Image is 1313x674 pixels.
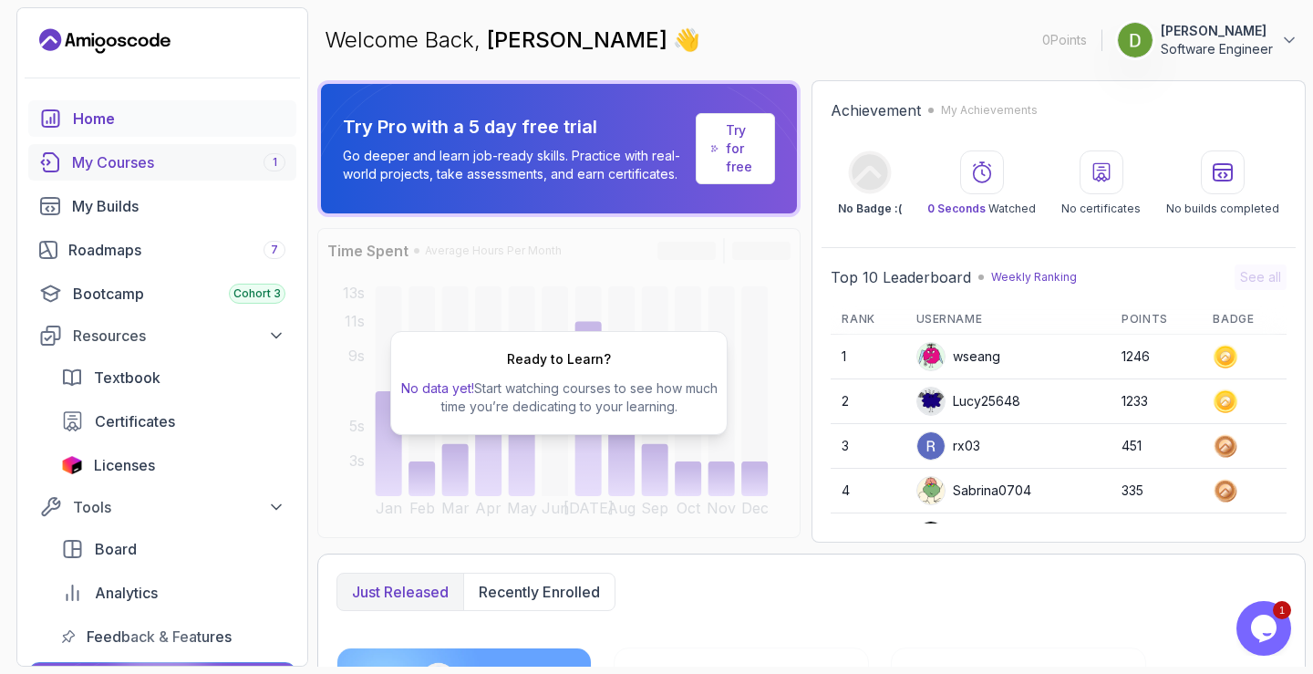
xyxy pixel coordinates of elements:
[917,388,945,415] img: default monster avatar
[917,477,945,504] img: default monster avatar
[927,202,986,215] span: 0 Seconds
[831,469,905,513] td: 4
[1202,305,1287,335] th: Badge
[479,581,600,603] p: Recently enrolled
[73,283,285,305] div: Bootcamp
[50,531,296,567] a: board
[916,431,980,461] div: rx03
[28,188,296,224] a: builds
[28,232,296,268] a: roadmaps
[1235,264,1287,290] button: See all
[831,424,905,469] td: 3
[831,335,905,379] td: 1
[28,319,296,352] button: Resources
[1061,202,1141,216] p: No certificates
[463,574,615,610] button: Recently enrolled
[398,379,719,416] p: Start watching courses to see how much time you’re dedicating to your learning.
[273,155,277,170] span: 1
[50,403,296,440] a: certificates
[50,575,296,611] a: analytics
[325,26,700,55] p: Welcome Back,
[917,432,945,460] img: user profile image
[28,144,296,181] a: courses
[94,367,160,389] span: Textbook
[1111,335,1202,379] td: 1246
[94,454,155,476] span: Licenses
[72,151,285,173] div: My Courses
[1111,513,1202,558] td: 286
[1118,23,1153,57] img: user profile image
[1161,22,1273,40] p: [PERSON_NAME]
[916,342,1000,371] div: wseang
[73,108,285,130] div: Home
[271,243,278,257] span: 7
[95,538,137,560] span: Board
[337,574,463,610] button: Just released
[28,491,296,524] button: Tools
[95,582,158,604] span: Analytics
[831,513,905,558] td: 5
[1111,469,1202,513] td: 335
[1117,22,1298,58] button: user profile image[PERSON_NAME]Software Engineer
[233,286,281,301] span: Cohort 3
[831,379,905,424] td: 2
[927,202,1036,216] p: Watched
[343,147,688,183] p: Go deeper and learn job-ready skills. Practice with real-world projects, take assessments, and ea...
[669,21,708,60] span: 👋
[73,325,285,347] div: Resources
[87,626,232,648] span: Feedback & Features
[487,26,673,53] span: [PERSON_NAME]
[73,496,285,518] div: Tools
[905,305,1111,335] th: Username
[39,26,171,56] a: Landing page
[916,387,1020,416] div: Lucy25648
[1236,601,1295,656] iframe: chat widget
[991,270,1077,285] p: Weekly Ranking
[831,305,905,335] th: Rank
[916,521,1017,550] div: VankataSz
[50,618,296,655] a: feedback
[1111,379,1202,424] td: 1233
[1161,40,1273,58] p: Software Engineer
[68,239,285,261] div: Roadmaps
[941,103,1038,118] p: My Achievements
[401,380,474,396] span: No data yet!
[1166,202,1279,216] p: No builds completed
[917,522,945,549] img: user profile image
[917,343,945,370] img: default monster avatar
[831,266,971,288] h2: Top 10 Leaderboard
[72,195,285,217] div: My Builds
[28,275,296,312] a: bootcamp
[1111,305,1202,335] th: Points
[726,121,760,176] a: Try for free
[831,99,921,121] h2: Achievement
[61,456,83,474] img: jetbrains icon
[50,359,296,396] a: textbook
[696,113,775,184] a: Try for free
[916,476,1031,505] div: Sabrina0704
[95,410,175,432] span: Certificates
[507,350,611,368] h2: Ready to Learn?
[352,581,449,603] p: Just released
[1042,31,1087,49] p: 0 Points
[1111,424,1202,469] td: 451
[50,447,296,483] a: licenses
[838,202,902,216] p: No Badge :(
[343,114,688,140] p: Try Pro with a 5 day free trial
[28,100,296,137] a: home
